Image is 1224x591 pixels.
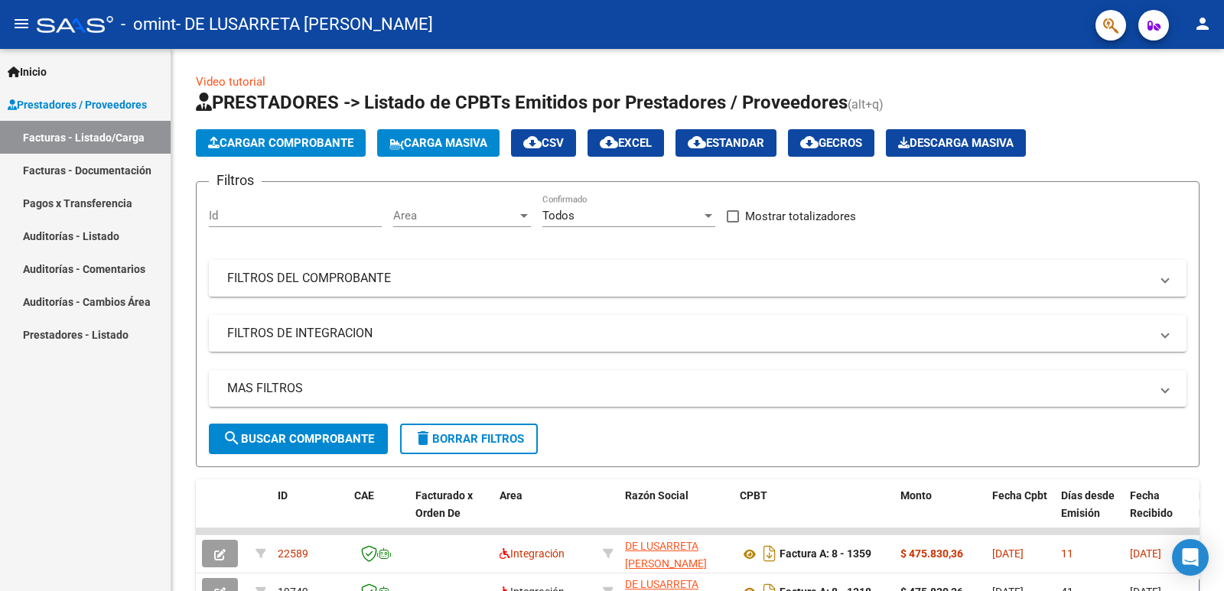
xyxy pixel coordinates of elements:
[500,489,522,502] span: Area
[414,429,432,447] mat-icon: delete
[409,479,493,547] datatable-header-cell: Facturado x Orden De
[675,129,776,157] button: Estandar
[354,489,374,502] span: CAE
[223,432,374,446] span: Buscar Comprobante
[208,136,353,150] span: Cargar Comprobante
[523,133,542,151] mat-icon: cloud_download
[886,129,1026,157] app-download-masive: Descarga masiva de comprobantes (adjuntos)
[800,136,862,150] span: Gecros
[415,489,473,519] span: Facturado x Orden De
[992,489,1047,502] span: Fecha Cpbt
[493,479,597,547] datatable-header-cell: Area
[400,424,538,454] button: Borrar Filtros
[389,136,487,150] span: Carga Masiva
[760,541,780,566] i: Descargar documento
[688,133,706,151] mat-icon: cloud_download
[900,489,932,502] span: Monto
[898,136,1014,150] span: Descarga Masiva
[393,209,517,222] span: Area
[600,133,618,151] mat-icon: cloud_download
[600,136,652,150] span: EXCEL
[8,96,147,113] span: Prestadores / Proveedores
[1124,479,1193,547] datatable-header-cell: Fecha Recibido
[625,537,728,570] div: 23253617594
[745,207,856,226] span: Mostrar totalizadores
[1193,15,1212,33] mat-icon: person
[377,129,500,157] button: Carga Masiva
[272,479,348,547] datatable-header-cell: ID
[542,209,575,222] span: Todos
[511,129,576,157] button: CSV
[1061,547,1073,560] span: 11
[619,479,734,547] datatable-header-cell: Razón Social
[414,432,524,446] span: Borrar Filtros
[209,315,1187,352] mat-expansion-panel-header: FILTROS DE INTEGRACION
[986,479,1055,547] datatable-header-cell: Fecha Cpbt
[523,136,564,150] span: CSV
[500,547,565,560] span: Integración
[788,129,874,157] button: Gecros
[800,133,819,151] mat-icon: cloud_download
[227,270,1150,287] mat-panel-title: FILTROS DEL COMPROBANTE
[1130,489,1173,519] span: Fecha Recibido
[588,129,664,157] button: EXCEL
[625,489,688,502] span: Razón Social
[900,547,963,560] strong: $ 475.830,36
[740,489,767,502] span: CPBT
[848,97,884,112] span: (alt+q)
[176,8,433,41] span: - DE LUSARRETA [PERSON_NAME]
[1172,539,1209,576] div: Open Intercom Messenger
[196,129,366,157] button: Cargar Comprobante
[780,548,871,560] strong: Factura A: 8 - 1359
[196,92,848,113] span: PRESTADORES -> Listado de CPBTs Emitidos por Prestadores / Proveedores
[278,547,308,560] span: 22589
[625,540,707,570] span: DE LUSARRETA [PERSON_NAME]
[278,489,288,502] span: ID
[121,8,176,41] span: - omint
[1130,547,1161,560] span: [DATE]
[1055,479,1124,547] datatable-header-cell: Días desde Emisión
[8,63,47,80] span: Inicio
[894,479,986,547] datatable-header-cell: Monto
[209,424,388,454] button: Buscar Comprobante
[227,380,1150,397] mat-panel-title: MAS FILTROS
[209,170,262,191] h3: Filtros
[992,547,1024,560] span: [DATE]
[223,429,241,447] mat-icon: search
[688,136,764,150] span: Estandar
[227,325,1150,342] mat-panel-title: FILTROS DE INTEGRACION
[196,75,265,89] a: Video tutorial
[734,479,894,547] datatable-header-cell: CPBT
[12,15,31,33] mat-icon: menu
[886,129,1026,157] button: Descarga Masiva
[348,479,409,547] datatable-header-cell: CAE
[209,370,1187,407] mat-expansion-panel-header: MAS FILTROS
[1061,489,1115,519] span: Días desde Emisión
[209,260,1187,297] mat-expansion-panel-header: FILTROS DEL COMPROBANTE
